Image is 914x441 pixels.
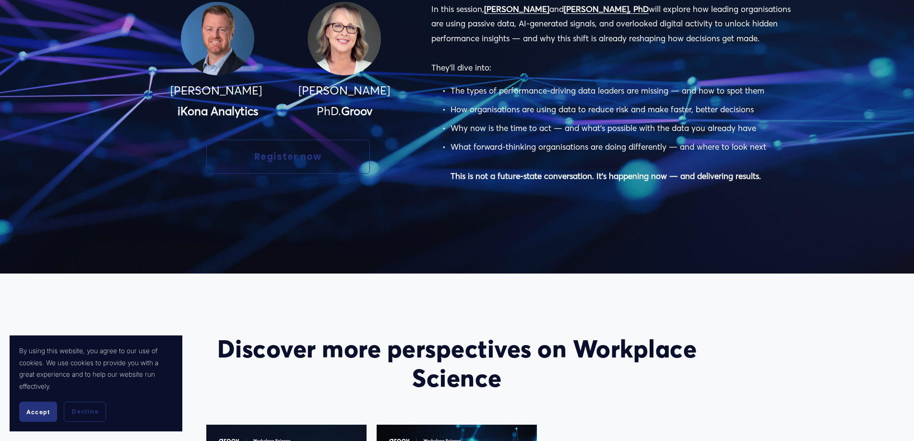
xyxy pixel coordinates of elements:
[451,83,792,98] p: The types of performance-driving data leaders are missing — and how to spot them
[451,102,792,117] p: How organisations are using data to reduce risk and make faster, better decisions
[10,335,182,431] section: Cookie banner
[206,140,370,174] a: Register now
[564,4,649,14] a: [PERSON_NAME], PhD
[484,4,549,14] a: [PERSON_NAME]
[150,81,285,122] p: [PERSON_NAME]
[26,408,50,416] span: Accept
[291,81,398,122] p: [PERSON_NAME] PhD.
[71,407,98,416] span: Decline
[451,171,761,181] strong: This is not a future-state conversation. It’s happening now — and delivering results.
[451,121,792,136] p: Why now is the time to act — and what’s possible with the data you already have
[19,402,57,422] button: Accept
[431,2,792,75] p: In this session, and will explore how leading organisations are using passive data, AI-generated ...
[178,83,265,118] strong: iKona Analytics
[206,334,708,393] h2: Discover more perspectives on Workplace Science
[19,345,173,392] p: By using this website, you agree to our use of cookies. We use cookies to provide you with a grea...
[64,402,106,422] button: Decline
[341,104,372,118] strong: Groov
[451,140,792,184] p: What forward-thinking organisations are doing differently — and where to look next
